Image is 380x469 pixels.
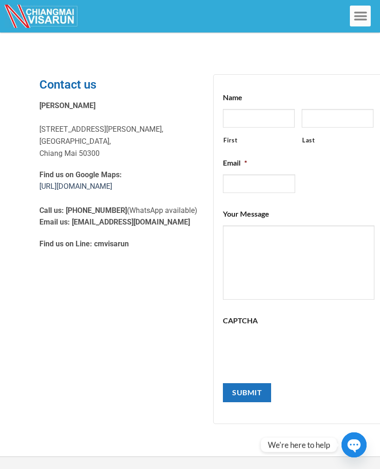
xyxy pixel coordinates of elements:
strong: Email us: [EMAIL_ADDRESS][DOMAIN_NAME] [39,218,190,226]
label: Last [302,135,374,145]
h2: Contact us [39,79,209,91]
label: Your Message [223,209,269,219]
input: First name [223,109,295,128]
label: CAPTCHA [223,316,258,326]
strong: Find us on Google Maps: [39,170,122,179]
strong: [PERSON_NAME] [39,101,95,110]
strong: Call us: [PHONE_NUMBER] [39,206,127,215]
input: Last name [302,109,374,128]
p: [STREET_ADDRESS][PERSON_NAME], [GEOGRAPHIC_DATA], Chiang Mai 50300 [39,100,209,159]
iframe: reCAPTCHA [223,332,364,368]
label: First [223,135,295,145]
a: [URL][DOMAIN_NAME] [39,182,112,191]
label: Email [223,158,247,168]
p: (WhatsApp available) [39,169,209,228]
label: Name [223,93,242,103]
p: Find us on Line: cmvisarun [39,238,209,250]
div: Menu Toggle [350,6,371,26]
input: Submit [223,383,271,402]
